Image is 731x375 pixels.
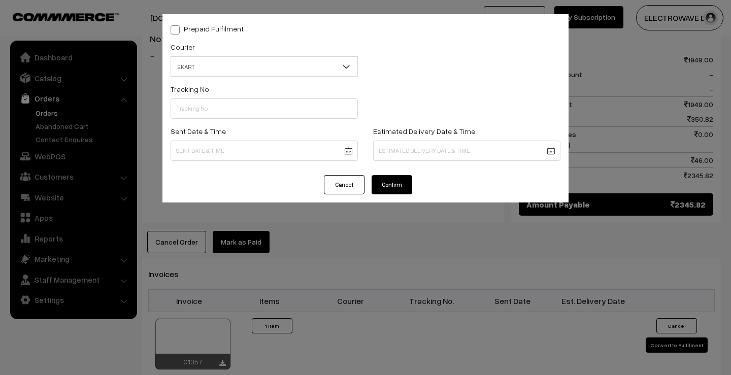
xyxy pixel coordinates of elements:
[171,58,357,76] span: EKART
[171,98,358,119] input: Tracking No
[171,23,244,34] label: Prepaid Fulfilment
[324,175,364,194] button: Cancel
[171,126,226,137] label: Sent Date & Time
[171,84,209,94] label: Tracking No
[171,141,358,161] input: Sent Date & Time
[171,42,195,52] label: Courier
[372,175,412,194] button: Confirm
[373,141,560,161] input: Estimated Delivery Date & Time
[171,56,358,77] span: EKART
[373,126,475,137] label: Estimated Delivery Date & Time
